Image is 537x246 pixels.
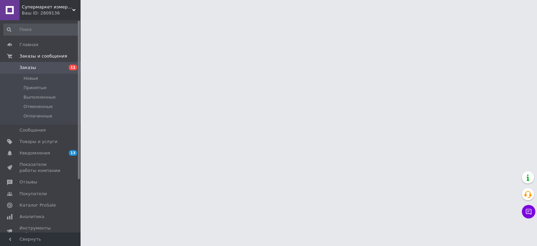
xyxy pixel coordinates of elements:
div: Ваш ID: 2809136 [22,10,81,16]
span: Уведомления [19,150,50,156]
input: Поиск [3,24,79,36]
span: Оплаченные [23,113,52,119]
span: Каталог ProSale [19,202,56,208]
span: Товары и услуги [19,139,57,145]
span: Инструменты вебмастера и SEO [19,225,62,237]
span: 11 [69,65,77,70]
span: Принятые [23,85,47,91]
span: Покупатели [19,191,47,197]
span: Сообщения [19,127,46,133]
span: Выполненные [23,94,56,100]
span: Отзывы [19,179,37,185]
button: Чат с покупателем [522,205,535,218]
span: Заказы и сообщения [19,53,67,59]
span: Супермаркет измерительных приборов AllTest [22,4,72,10]
span: Аналитика [19,214,44,220]
span: Показатели работы компании [19,162,62,174]
span: 13 [69,150,77,156]
span: Новые [23,75,38,81]
span: Отмененные [23,104,53,110]
span: Главная [19,42,38,48]
span: Заказы [19,65,36,71]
